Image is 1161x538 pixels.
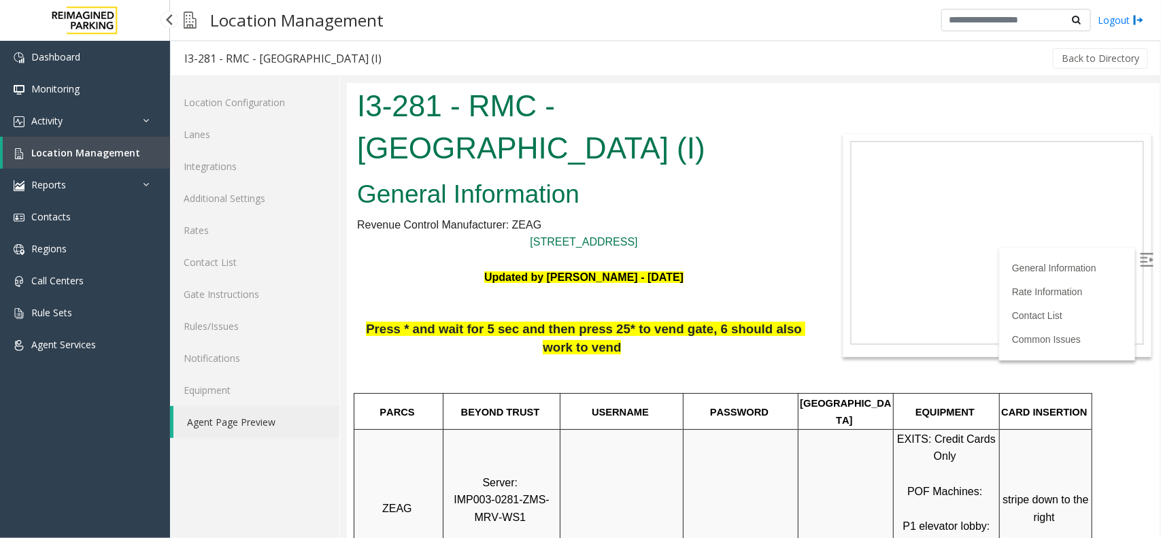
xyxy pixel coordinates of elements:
span: Press * and wait for 5 sec and then press 25* to vend gate, 6 should also work to vend [19,239,458,271]
a: Rate Information [665,203,736,214]
span: BEYOND TRUST [114,324,193,335]
button: Back to Directory [1053,48,1148,69]
img: logout [1133,13,1144,27]
span: P1 elevator lobby: Cash, CC, Debit [556,437,646,467]
span: Dashboard [31,50,80,63]
a: [STREET_ADDRESS] [183,153,290,165]
a: Location Configuration [170,86,339,118]
span: PARCS [33,324,67,335]
span: IMP003-0281-ZMS-MRV-WS1 [107,411,203,440]
img: pageIcon [184,3,197,37]
a: Agent Page Preview [173,406,339,438]
span: EXITS: Credit Cards Only [550,350,652,380]
span: Regions [31,242,67,255]
span: Activity [31,114,63,127]
h2: General Information [10,94,464,129]
img: Open/Close Sidebar Menu [793,170,807,184]
img: 'icon' [14,148,24,159]
a: Additional Settings [170,182,339,214]
a: Notifications [170,342,339,374]
a: Contact List [170,246,339,278]
a: Location Management [3,137,170,169]
span: CARD INSERTION [654,324,740,335]
a: General Information [665,180,750,190]
span: Location Management [31,146,140,159]
img: 'icon' [14,276,24,287]
a: Lanes [170,118,339,150]
a: Common Issues [665,251,734,262]
a: Gate Instructions [170,278,339,310]
img: 'icon' [14,84,24,95]
img: 'icon' [14,308,24,319]
img: 'icon' [14,244,24,255]
img: 'icon' [14,212,24,223]
font: Updated by [PERSON_NAME] - [DATE] [137,188,337,200]
img: 'icon' [14,116,24,127]
span: Contacts [31,210,71,223]
span: Server: [135,394,171,405]
img: 'icon' [14,340,24,351]
span: Call Centers [31,274,84,287]
a: Rules/Issues [170,310,339,342]
span: Revenue Control Manufacturer: ZEAG [10,136,195,148]
a: Logout [1098,13,1144,27]
a: Equipment [170,374,339,406]
a: Rates [170,214,339,246]
img: 'icon' [14,52,24,63]
span: POF Machines: [560,403,635,414]
span: PASSWORD [363,324,422,335]
h1: I3-281 - RMC - [GEOGRAPHIC_DATA] (I) [10,2,464,86]
a: Contact List [665,227,716,238]
span: stripe down to the right [656,411,745,440]
span: Reports [31,178,66,191]
span: EQUIPMENT [569,324,628,335]
div: I3-281 - RMC - [GEOGRAPHIC_DATA] (I) [184,50,382,67]
span: ZEAG [35,420,65,431]
span: Agent Services [31,338,96,351]
span: Monitoring [31,82,80,95]
a: Integrations [170,150,339,182]
span: Rule Sets [31,306,72,319]
h3: Location Management [203,3,390,37]
img: 'icon' [14,180,24,191]
span: USERNAME [245,324,302,335]
span: [GEOGRAPHIC_DATA] [453,315,544,343]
